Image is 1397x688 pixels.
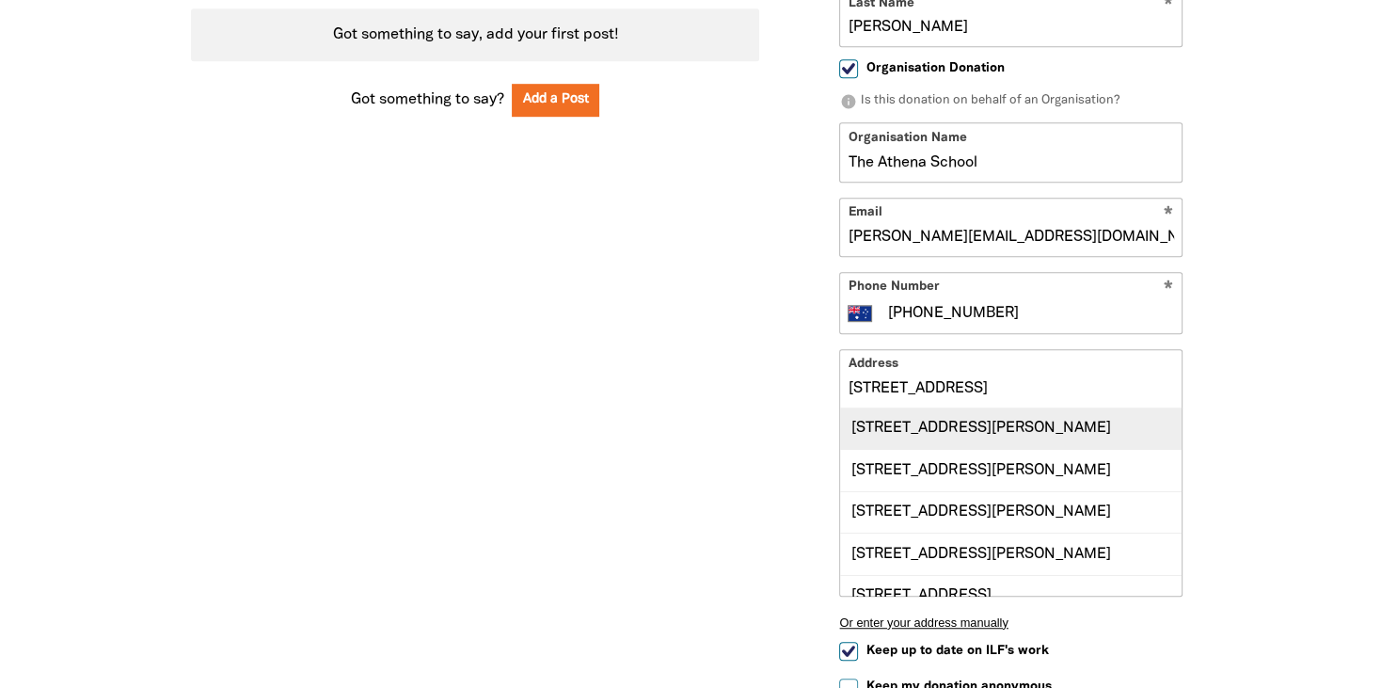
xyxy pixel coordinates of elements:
[191,8,760,61] div: Paginated content
[840,491,1182,533] div: [STREET_ADDRESS][PERSON_NAME]
[512,84,600,117] button: Add a Post
[865,59,1004,77] span: Organisation Donation
[840,408,1182,449] div: [STREET_ADDRESS][PERSON_NAME]
[839,616,1183,630] button: Or enter your address manually
[840,533,1182,574] div: [STREET_ADDRESS][PERSON_NAME]
[351,88,504,111] span: Got something to say?
[1164,280,1173,298] i: Required
[865,642,1048,660] span: Keep up to date on ILF's work
[840,575,1182,616] div: [STREET_ADDRESS]
[839,59,858,78] input: Organisation Donation
[839,92,1183,111] p: Is this donation on behalf of an Organisation?
[191,8,760,61] div: Got something to say, add your first post!
[840,449,1182,490] div: [STREET_ADDRESS][PERSON_NAME]
[839,93,856,110] i: info
[839,642,858,661] input: Keep up to date on ILF's work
